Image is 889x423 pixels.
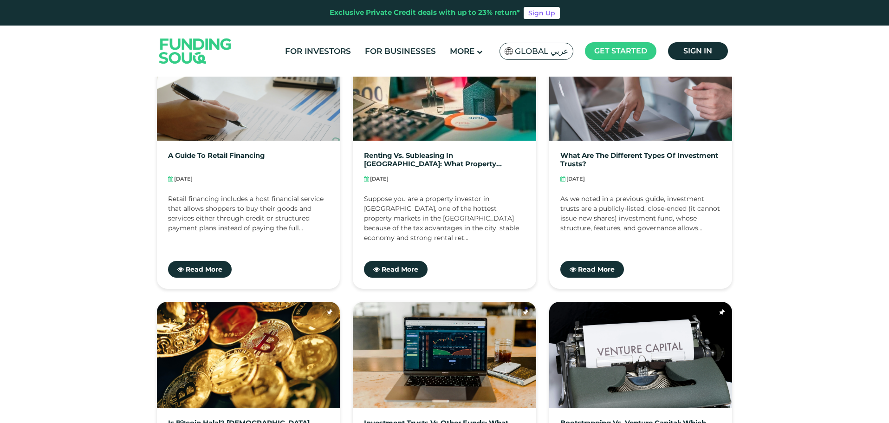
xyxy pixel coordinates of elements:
span: Get started [594,46,647,55]
a: For Businesses [363,44,438,59]
span: [DATE] [370,176,389,182]
span: Read More [186,265,222,273]
span: Read More [578,265,615,273]
div: Retail financing includes a host financial service that allows shoppers to buy their goods and se... [168,194,329,241]
div: Exclusive Private Credit deals with up to 23% return* [330,7,520,18]
a: Renting vs. Subleasing in [GEOGRAPHIC_DATA]: What Property Investors Need to Know [364,152,525,168]
a: Read More [364,261,428,278]
img: Renting vs. Subleasing in Dubai [353,34,536,141]
img: What is retail financing? [157,34,340,141]
span: Global عربي [515,46,568,57]
img: Bootstrapping vs. Venture Capital [549,302,733,408]
a: Sign in [668,42,728,60]
a: Read More [168,261,232,278]
img: Is Bitcoin Halal? [157,302,340,408]
a: For Investors [283,44,353,59]
img: Investment Trusts vs Other Funds [353,302,536,408]
span: [DATE] [566,176,585,182]
div: Suppose you are a property investor in [GEOGRAPHIC_DATA], one of the hottest property markets in ... [364,194,525,241]
img: Logo [150,27,241,74]
span: Read More [382,265,418,273]
img: different types of investment trusts? [549,34,733,141]
span: [DATE] [174,176,193,182]
div: As we noted in a previous guide, investment trusts are a publicly-listed, close-ended (it cannot ... [560,194,721,241]
a: Sign Up [524,7,560,19]
span: Sign in [683,46,712,55]
img: SA Flag [505,47,513,55]
a: A guide to retail financing [168,152,265,168]
a: Read More [560,261,624,278]
a: What are the different types of investment trusts? [560,152,721,168]
span: More [450,46,474,56]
